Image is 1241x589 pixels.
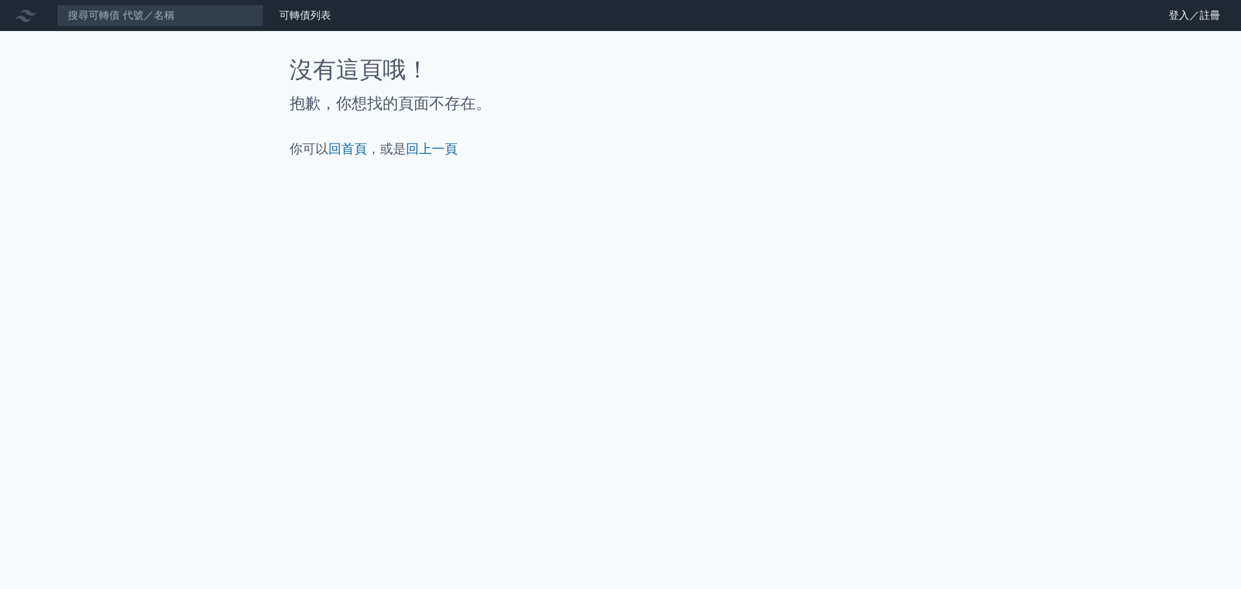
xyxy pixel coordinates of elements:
a: 可轉債列表 [279,9,331,21]
a: 登入／註冊 [1158,5,1231,26]
h2: 抱歉，你想找的頁面不存在。 [290,93,951,114]
h1: 沒有這頁哦！ [290,57,951,83]
a: 回上一頁 [406,141,458,156]
input: 搜尋可轉債 代號／名稱 [57,5,264,27]
p: 你可以 ，或是 [290,140,951,158]
a: 回首頁 [328,141,367,156]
